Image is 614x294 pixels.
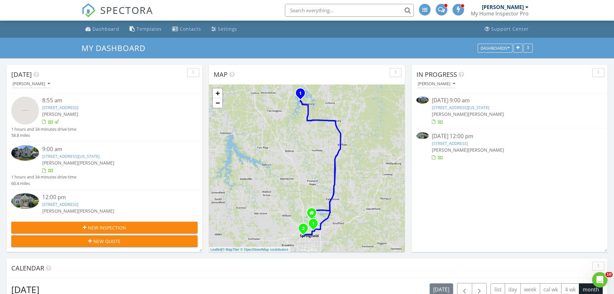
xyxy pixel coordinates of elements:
div: [PERSON_NAME] [13,82,50,86]
span: [PERSON_NAME] [432,147,468,153]
span: [PERSON_NAME] [42,160,78,166]
img: 9316039%2Fcover_photos%2F9FMtA0UnlwKB2yf5NNCy%2Fsmall.jpg [416,96,429,103]
div: 1 hours and 34 minutes drive time [11,174,76,180]
a: 12:00 pm [STREET_ADDRESS] [PERSON_NAME][PERSON_NAME] 12 minutes drive time 4.8 miles [11,193,198,235]
a: [STREET_ADDRESS] [432,140,468,146]
div: 1442 E Florida St, Springfield, MO 65803 [313,223,317,227]
div: [PERSON_NAME] [418,82,455,86]
div: Contacts [180,26,201,32]
a: [STREET_ADDRESS][US_STATE] [432,105,489,110]
span: [PERSON_NAME] [42,111,78,117]
a: Dashboard [83,23,122,35]
button: New Inspection [11,222,198,233]
div: 9:00 am [42,145,182,153]
div: 920 E. Northfield Rd, Springfield MO 65803 [312,213,316,217]
i: 2 [302,227,305,231]
span: Calendar [11,264,44,272]
a: 8:55 am [STREET_ADDRESS] [PERSON_NAME] 1 hours and 34 minutes drive time 58.8 miles [11,96,198,138]
span: [PERSON_NAME] [468,147,504,153]
div: 60.4 miles [11,180,76,187]
img: streetview [11,96,39,124]
a: Settings [209,23,240,35]
a: Support Center [482,23,531,35]
img: 9316039%2Fcover_photos%2F9FMtA0UnlwKB2yf5NNCy%2Fsmall.jpg [11,145,39,161]
button: New Quote [11,235,198,247]
div: 8:55 am [42,96,182,105]
div: 58.8 miles [11,132,76,138]
button: [PERSON_NAME] [11,80,51,88]
i: 1 [312,222,315,226]
a: My Dashboard [82,43,151,53]
span: [PERSON_NAME] [78,208,114,214]
span: SPECTORA [100,3,153,17]
div: Support Center [491,26,529,32]
a: Zoom in [213,88,222,98]
a: [DATE] 9:00 am [STREET_ADDRESS][US_STATE] [PERSON_NAME][PERSON_NAME] [416,96,603,125]
a: © OpenStreetMap contributors [240,248,288,251]
a: Templates [127,23,164,35]
a: Contacts [170,23,204,35]
a: 9:00 am [STREET_ADDRESS][US_STATE] [PERSON_NAME][PERSON_NAME] 1 hours and 34 minutes drive time 6... [11,145,198,187]
a: © MapTiler [222,248,239,251]
a: [STREET_ADDRESS] [42,201,78,207]
img: The Best Home Inspection Software - Spectora [82,3,96,17]
span: [PERSON_NAME] [468,111,504,117]
span: In Progress [416,70,457,79]
div: Settings [218,26,237,32]
div: 25153 Co Rd 245, Pittsburg, MO 65724 [300,93,304,97]
div: [DATE] 9:00 am [432,96,587,105]
div: Templates [137,26,162,32]
div: [PERSON_NAME] [482,4,524,10]
span: New Inspection [88,224,126,231]
i: 1 [299,91,302,96]
span: New Quote [93,238,121,245]
a: Leaflet [210,248,221,251]
img: 9368808%2Fcover_photos%2Fc1midx2vQJQ62PEoiw6K%2Fsmall.jpg [416,132,429,139]
div: 1 hours and 34 minutes drive time [11,126,76,132]
img: 9368808%2Fcover_photos%2Fc1midx2vQJQ62PEoiw6K%2Fsmall.jpg [11,193,39,209]
a: Zoom out [213,98,222,108]
a: [STREET_ADDRESS][US_STATE] [42,153,100,159]
input: Search everything... [285,4,414,17]
button: Dashboards [478,44,512,53]
span: [DATE] [11,70,32,79]
div: My Home Inspector Pro [471,10,529,17]
div: Dashboards [481,46,510,50]
div: 12:00 pm [42,193,182,201]
span: Map [214,70,228,79]
a: [STREET_ADDRESS] [42,105,78,110]
span: [PERSON_NAME] [432,111,468,117]
iframe: Intercom live chat [592,272,608,288]
span: 10 [605,272,613,277]
div: | [209,247,290,252]
div: Dashboard [93,26,119,32]
button: [PERSON_NAME] [416,80,456,88]
a: [DATE] 12:00 pm [STREET_ADDRESS] [PERSON_NAME][PERSON_NAME] [416,132,603,161]
div: [DATE] 12:00 pm [432,132,587,140]
span: [PERSON_NAME] [78,160,114,166]
a: SPECTORA [82,9,153,22]
div: 2546 W Walnut St, Springfield, MO 65806 [303,228,307,232]
span: [PERSON_NAME] [42,208,78,214]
